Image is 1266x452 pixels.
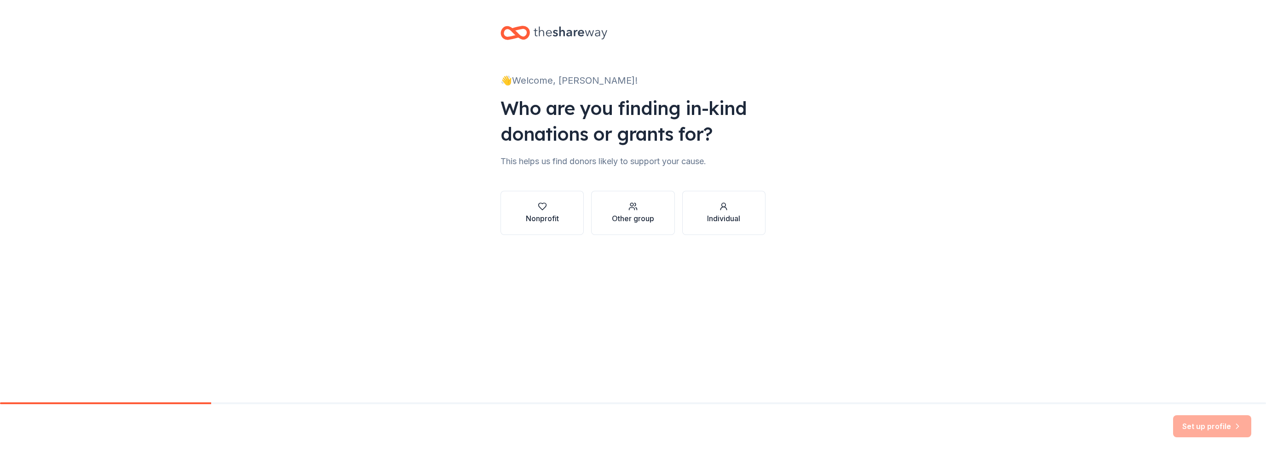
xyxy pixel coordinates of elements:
div: Nonprofit [526,213,559,224]
button: Other group [591,191,674,235]
div: 👋 Welcome, [PERSON_NAME]! [501,73,765,88]
div: Other group [612,213,654,224]
div: This helps us find donors likely to support your cause. [501,154,765,169]
div: Who are you finding in-kind donations or grants for? [501,95,765,147]
button: Individual [682,191,765,235]
div: Individual [707,213,740,224]
button: Nonprofit [501,191,584,235]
